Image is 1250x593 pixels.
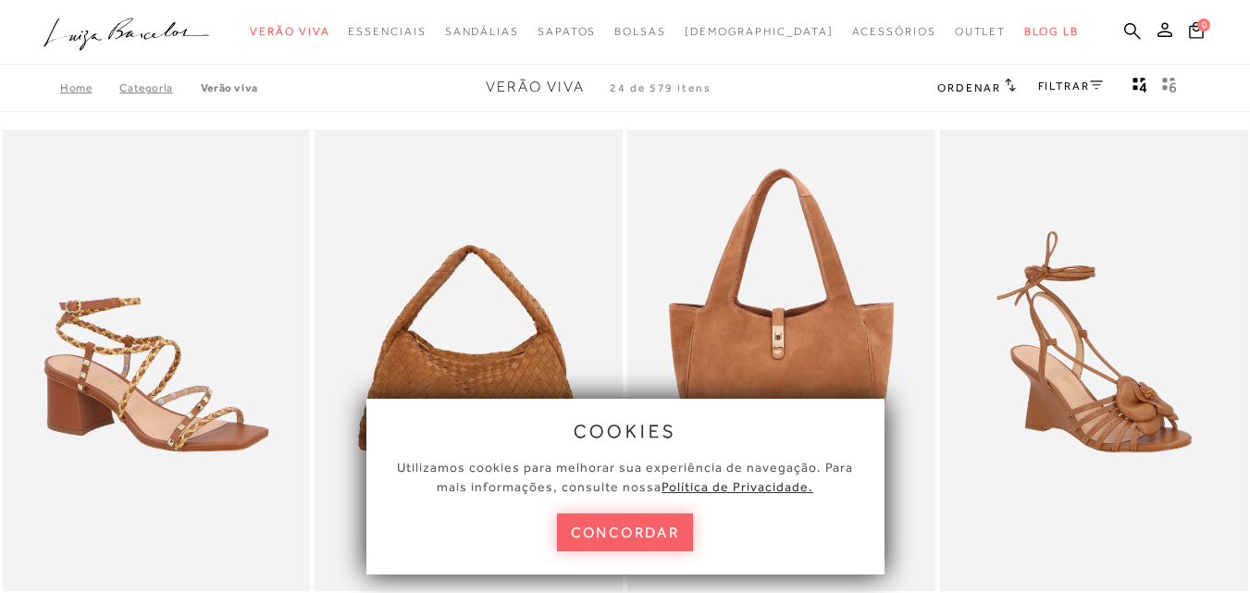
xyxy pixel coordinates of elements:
[937,81,1000,94] span: Ordenar
[486,79,585,95] span: Verão Viva
[852,15,936,49] a: categoryNavScreenReaderText
[201,81,258,94] a: Verão Viva
[348,15,426,49] a: categoryNavScreenReaderText
[629,132,934,588] a: BOLSA MÉDIA EM CAMURÇA CARAMELO COM FECHO DOURADO BOLSA MÉDIA EM CAMURÇA CARAMELO COM FECHO DOURADO
[852,25,936,38] span: Acessórios
[629,132,934,588] img: BOLSA MÉDIA EM CAMURÇA CARAMELO COM FECHO DOURADO
[538,15,596,49] a: categoryNavScreenReaderText
[1038,80,1103,93] a: FILTRAR
[1024,25,1078,38] span: BLOG LB
[1183,20,1209,45] button: 0
[397,460,853,494] span: Utilizamos cookies para melhorar sua experiência de navegação. Para mais informações, consulte nossa
[955,25,1007,38] span: Outlet
[574,421,677,441] span: cookies
[538,25,596,38] span: Sapatos
[348,25,426,38] span: Essenciais
[942,132,1246,588] img: SANDÁLIA ANABELA EM COURO CARAMELO AMARRAÇÃO E APLICAÇÃO FLORAL
[250,15,329,49] a: categoryNavScreenReaderText
[1197,19,1210,31] span: 0
[445,25,519,38] span: Sandálias
[942,132,1246,588] a: SANDÁLIA ANABELA EM COURO CARAMELO AMARRAÇÃO E APLICAÇÃO FLORAL SANDÁLIA ANABELA EM COURO CARAMEL...
[250,25,329,38] span: Verão Viva
[685,15,834,49] a: noSubCategoriesText
[610,81,712,94] span: 24 de 579 itens
[316,132,621,588] img: BOLSA HOBO EM CAMURÇA TRESSÊ CARAMELO GRANDE
[316,132,621,588] a: BOLSA HOBO EM CAMURÇA TRESSÊ CARAMELO GRANDE BOLSA HOBO EM CAMURÇA TRESSÊ CARAMELO GRANDE
[445,15,519,49] a: categoryNavScreenReaderText
[1024,15,1078,49] a: BLOG LB
[5,132,309,588] a: SANDÁLIA EM COURO CARAMELO COM SALTO MÉDIO E TIRAS TRANÇADAS TRICOLOR SANDÁLIA EM COURO CARAMELO ...
[119,81,200,94] a: Categoria
[60,81,119,94] a: Home
[5,132,309,588] img: SANDÁLIA EM COURO CARAMELO COM SALTO MÉDIO E TIRAS TRANÇADAS TRICOLOR
[955,15,1007,49] a: categoryNavScreenReaderText
[614,15,666,49] a: categoryNavScreenReaderText
[614,25,666,38] span: Bolsas
[685,25,834,38] span: [DEMOGRAPHIC_DATA]
[1127,76,1153,100] button: Mostrar 4 produtos por linha
[557,513,694,551] button: concordar
[1157,76,1182,100] button: gridText6Desc
[662,479,813,494] a: Política de Privacidade.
